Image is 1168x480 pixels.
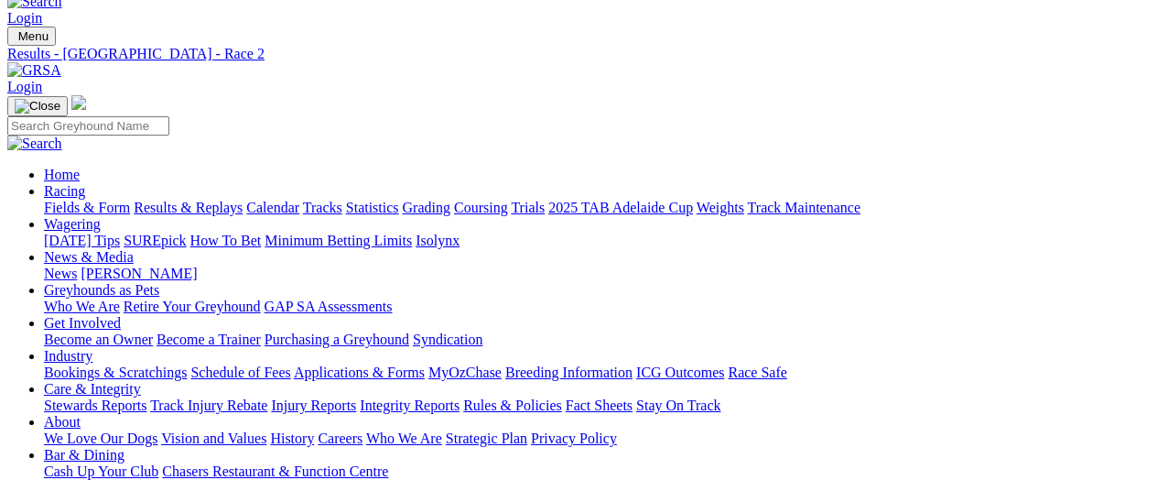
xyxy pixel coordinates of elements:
[303,200,342,215] a: Tracks
[157,332,261,347] a: Become a Trainer
[636,365,724,380] a: ICG Outcomes
[44,464,158,479] a: Cash Up Your Club
[7,46,1161,62] a: Results - [GEOGRAPHIC_DATA] - Race 2
[346,200,399,215] a: Statistics
[124,299,261,314] a: Retire Your Greyhound
[318,431,362,446] a: Careers
[81,266,197,281] a: [PERSON_NAME]
[190,233,262,248] a: How To Bet
[548,200,693,215] a: 2025 TAB Adelaide Cup
[636,398,720,413] a: Stay On Track
[566,398,633,413] a: Fact Sheets
[531,431,617,446] a: Privacy Policy
[44,431,157,446] a: We Love Our Dogs
[44,315,121,331] a: Get Involved
[416,233,460,248] a: Isolynx
[44,266,77,281] a: News
[44,332,153,347] a: Become an Owner
[7,136,62,152] img: Search
[134,200,243,215] a: Results & Replays
[446,431,527,446] a: Strategic Plan
[44,414,81,430] a: About
[413,332,482,347] a: Syndication
[7,62,61,79] img: GRSA
[428,365,502,380] a: MyOzChase
[44,381,141,397] a: Care & Integrity
[44,398,1161,414] div: Care & Integrity
[511,200,545,215] a: Trials
[44,332,1161,348] div: Get Involved
[162,464,388,479] a: Chasers Restaurant & Function Centre
[403,200,450,215] a: Grading
[697,200,744,215] a: Weights
[246,200,299,215] a: Calendar
[44,167,80,182] a: Home
[44,249,134,265] a: News & Media
[44,200,130,215] a: Fields & Form
[294,365,425,380] a: Applications & Forms
[44,299,120,314] a: Who We Are
[270,431,314,446] a: History
[454,200,508,215] a: Coursing
[360,398,460,413] a: Integrity Reports
[728,365,786,380] a: Race Safe
[44,233,1161,249] div: Wagering
[44,431,1161,447] div: About
[44,348,92,364] a: Industry
[44,233,120,248] a: [DATE] Tips
[44,299,1161,315] div: Greyhounds as Pets
[44,183,85,199] a: Racing
[265,332,409,347] a: Purchasing a Greyhound
[18,29,49,43] span: Menu
[7,10,42,26] a: Login
[44,398,146,413] a: Stewards Reports
[161,431,266,446] a: Vision and Values
[265,299,393,314] a: GAP SA Assessments
[7,79,42,94] a: Login
[190,365,290,380] a: Schedule of Fees
[748,200,860,215] a: Track Maintenance
[150,398,267,413] a: Track Injury Rebate
[7,116,169,136] input: Search
[366,431,442,446] a: Who We Are
[44,365,187,380] a: Bookings & Scratchings
[15,99,60,114] img: Close
[124,233,186,248] a: SUREpick
[265,233,412,248] a: Minimum Betting Limits
[44,464,1161,480] div: Bar & Dining
[44,447,124,463] a: Bar & Dining
[7,96,68,116] button: Toggle navigation
[463,398,562,413] a: Rules & Policies
[7,27,56,46] button: Toggle navigation
[71,95,86,110] img: logo-grsa-white.png
[44,216,101,232] a: Wagering
[44,365,1161,381] div: Industry
[271,398,356,413] a: Injury Reports
[44,266,1161,282] div: News & Media
[44,200,1161,216] div: Racing
[44,282,159,298] a: Greyhounds as Pets
[505,365,633,380] a: Breeding Information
